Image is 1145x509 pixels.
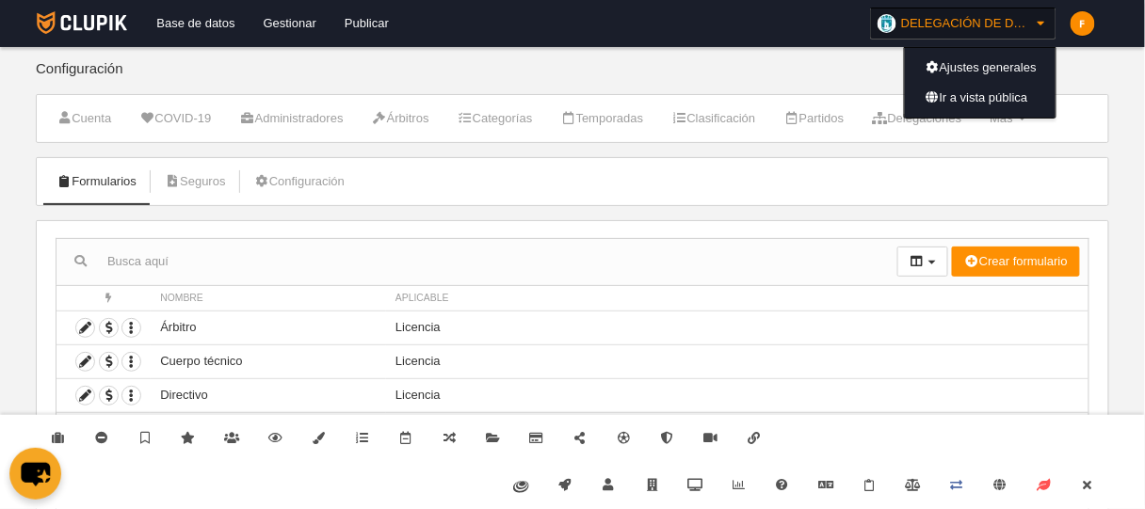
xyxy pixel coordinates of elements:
[362,104,440,133] a: Árbitros
[46,167,147,196] a: Formularios
[229,104,353,133] a: Administradores
[36,61,1109,94] div: Configuración
[151,344,386,378] td: Cuerpo técnico
[386,412,1089,446] td: Participante
[386,310,1089,344] td: Licencia
[386,378,1089,412] td: Licencia
[905,83,1056,113] a: Ir a vista pública
[56,247,897,276] input: Busca aquí
[774,104,855,133] a: Partidos
[661,104,766,133] a: Clasificación
[37,11,128,34] img: Clupik
[870,8,1056,40] a: DELEGACIÓN DE DEPORTES AYUNTAMIENTO DE [GEOGRAPHIC_DATA]
[878,14,896,33] img: OaW5YbJxXZzo.30x30.jpg
[905,53,1056,83] a: Ajustes generales
[395,293,449,303] span: Aplicable
[151,412,386,446] td: Inscripción de cuerpo técnico
[952,247,1080,277] button: Crear formulario
[550,104,653,133] a: Temporadas
[160,293,203,303] span: Nombre
[1071,11,1095,36] img: c2l6ZT0zMHgzMCZmcz05JnRleHQ9RiZiZz1mYjhjMDA%3D.png
[154,167,236,196] a: Seguros
[151,378,386,412] td: Directivo
[901,14,1033,33] span: DELEGACIÓN DE DEPORTES AYUNTAMIENTO DE [GEOGRAPHIC_DATA]
[244,167,355,196] a: Configuración
[990,111,1013,125] span: Más
[129,104,221,133] a: COVID-19
[151,310,386,344] td: Árbitro
[862,104,972,133] a: Delegaciones
[513,481,529,493] img: fiware.svg
[386,344,1089,378] td: Licencia
[46,104,121,133] a: Cuenta
[447,104,543,133] a: Categorías
[9,448,61,500] button: chat-button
